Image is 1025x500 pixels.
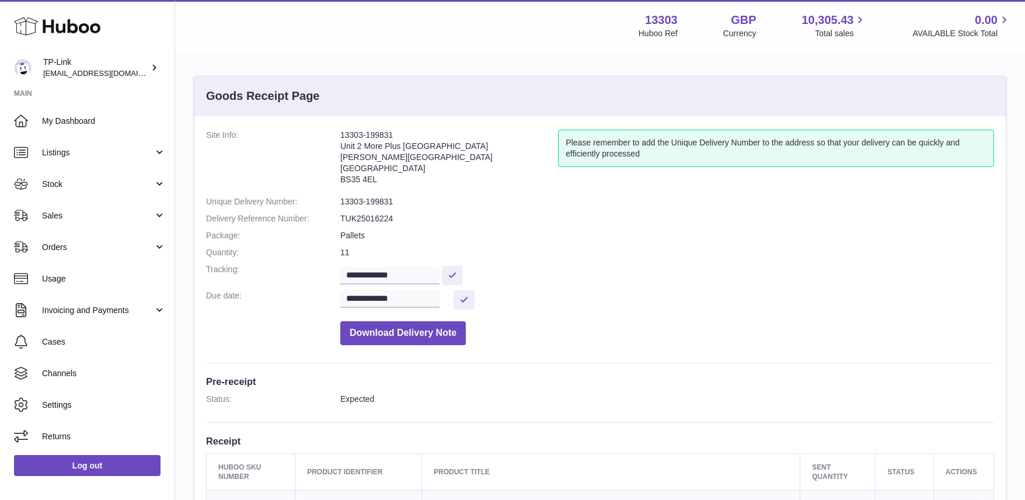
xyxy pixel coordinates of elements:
[42,400,166,411] span: Settings
[206,88,320,104] h3: Goods Receipt Page
[206,213,340,224] dt: Delivery Reference Number:
[14,455,161,476] a: Log out
[731,12,756,28] strong: GBP
[206,230,340,241] dt: Package:
[206,247,340,258] dt: Quantity:
[558,130,994,167] div: Please remember to add the Unique Delivery Number to the address so that your delivery can be qui...
[43,57,148,79] div: TP-Link
[340,213,994,224] dd: TUK25016224
[295,453,422,490] th: Product Identifier
[42,179,154,190] span: Stock
[340,230,994,241] dd: Pallets
[42,210,154,221] span: Sales
[912,28,1011,39] span: AVAILABLE Stock Total
[42,431,166,442] span: Returns
[14,59,32,77] img: gaby.chen@tp-link.com
[645,12,678,28] strong: 13303
[207,453,295,490] th: Huboo SKU Number
[723,28,756,39] div: Currency
[340,130,558,190] address: 13303-199831 Unit 2 More Plus [GEOGRAPHIC_DATA] [PERSON_NAME][GEOGRAPHIC_DATA] [GEOGRAPHIC_DATA] ...
[42,305,154,316] span: Invoicing and Payments
[42,368,166,379] span: Channels
[206,196,340,207] dt: Unique Delivery Number:
[42,273,166,284] span: Usage
[912,12,1011,39] a: 0.00 AVAILABLE Stock Total
[206,130,340,190] dt: Site Info:
[42,147,154,158] span: Listings
[206,290,340,310] dt: Due date:
[340,247,994,258] dd: 11
[206,375,994,388] h3: Pre-receipt
[206,394,340,405] dt: Status:
[933,453,993,490] th: Actions
[206,435,994,447] h3: Receipt
[800,453,876,490] th: Sent Quantity
[801,12,867,39] a: 10,305.43 Total sales
[42,116,166,127] span: My Dashboard
[340,196,994,207] dd: 13303-199831
[340,394,994,405] dd: Expected
[43,68,172,78] span: [EMAIL_ADDRESS][DOMAIN_NAME]
[206,264,340,284] dt: Tracking:
[876,453,933,490] th: Status
[42,242,154,253] span: Orders
[815,28,867,39] span: Total sales
[422,453,800,490] th: Product title
[340,321,466,345] button: Download Delivery Note
[801,12,853,28] span: 10,305.43
[42,336,166,348] span: Cases
[975,12,998,28] span: 0.00
[639,28,678,39] div: Huboo Ref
